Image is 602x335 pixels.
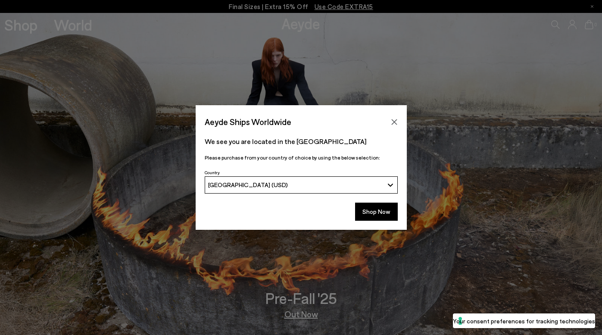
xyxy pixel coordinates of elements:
[205,153,398,162] p: Please purchase from your country of choice by using the below selection:
[453,313,595,328] button: Your consent preferences for tracking technologies
[453,316,595,326] label: Your consent preferences for tracking technologies
[355,203,398,221] button: Shop Now
[205,136,398,147] p: We see you are located in the [GEOGRAPHIC_DATA]
[205,170,220,175] span: Country
[388,116,401,128] button: Close
[205,114,291,129] span: Aeyde Ships Worldwide
[208,181,288,188] span: [GEOGRAPHIC_DATA] (USD)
